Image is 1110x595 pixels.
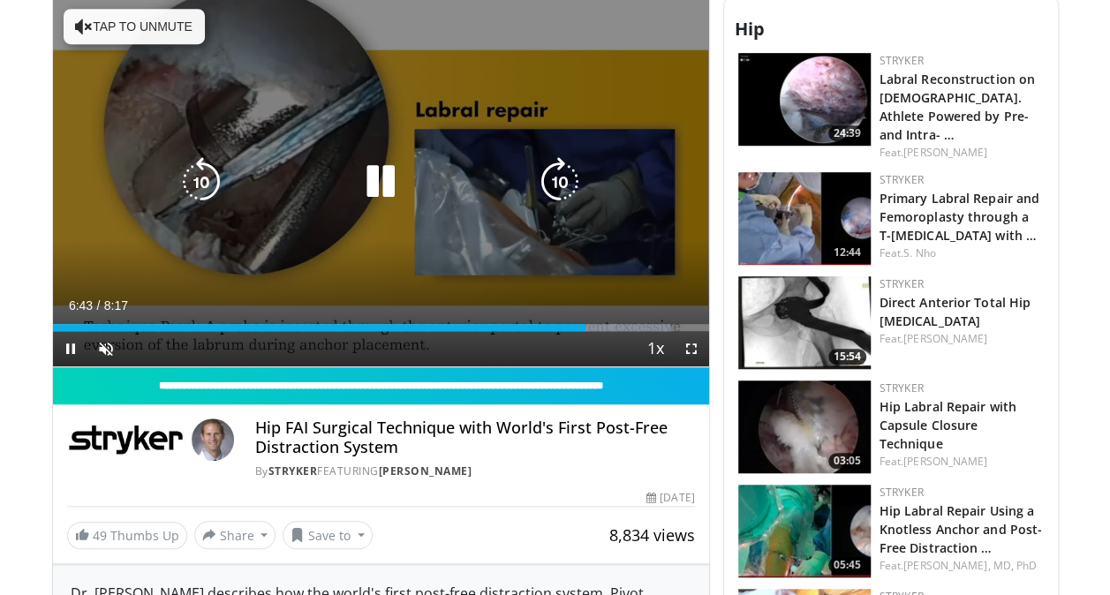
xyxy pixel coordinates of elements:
h4: Hip FAI Surgical Technique with World's First Post-Free Distraction System [255,418,695,456]
a: Direct Anterior Total Hip [MEDICAL_DATA] [880,294,1031,329]
span: 6:43 [69,298,93,313]
span: Hip [735,17,765,41]
img: Avatar [192,418,234,461]
a: 12:44 [738,172,871,265]
span: 15:54 [828,349,866,365]
a: Labral Reconstruction on [DEMOGRAPHIC_DATA]. Athlete Powered by Pre- and Intra- … [880,71,1035,143]
div: By FEATURING [255,463,695,479]
button: Unmute [88,331,124,366]
img: 78237688-f8ba-43d9-9c5d-31d32ee21bde.150x105_q85_crop-smart_upscale.jpg [738,276,871,369]
a: Stryker [268,463,318,478]
a: [PERSON_NAME] [903,331,987,346]
span: 8,834 views [609,524,695,546]
div: [DATE] [646,490,694,506]
a: 49 Thumbs Up [67,522,187,549]
a: Stryker [880,172,924,187]
div: Feat. [880,245,1044,261]
span: 12:44 [828,245,866,260]
a: [PERSON_NAME] [903,145,987,160]
img: ddecd1e2-36b2-450b-b66e-e46ec5cefb0b.150x105_q85_crop-smart_upscale.jpg [738,380,871,473]
a: Stryker [880,53,924,68]
button: Pause [53,331,88,366]
a: 15:54 [738,276,871,369]
button: Playback Rate [638,331,674,366]
button: Fullscreen [674,331,709,366]
a: [PERSON_NAME], MD, PhD [903,558,1037,573]
button: Share [194,521,276,549]
a: Primary Labral Repair and Femoroplasty through a T-[MEDICAL_DATA] with … [880,190,1040,244]
a: S. Nho [903,245,936,260]
a: Hip Labral Repair Using a Knotless Anchor and Post-Free Distraction … [880,502,1043,556]
a: Stryker [880,485,924,500]
button: Save to [283,521,373,549]
a: [PERSON_NAME] [903,454,987,469]
img: Stryker [67,418,185,461]
div: Feat. [880,331,1044,347]
a: [PERSON_NAME] [379,463,472,478]
span: 49 [93,527,107,544]
a: Stryker [880,380,924,395]
img: 1946da98-1de4-43b6-b2f1-13555572cecd.150x105_q85_crop-smart_upscale.jpg [738,53,871,146]
span: 24:39 [828,125,866,141]
div: Feat. [880,558,1044,574]
a: Stryker [880,276,924,291]
img: 02705a33-d8fb-48c5-975e-26a1644d754e.150x105_q85_crop-smart_upscale.jpg [738,485,871,577]
span: / [97,298,101,313]
span: 05:45 [828,557,866,573]
a: Hip Labral Repair with Capsule Closure Technique [880,398,1016,452]
div: Feat. [880,454,1044,470]
span: 8:17 [104,298,128,313]
img: 964b41de-9429-498e-b9e7-759add9d7296.150x105_q85_crop-smart_upscale.jpg [738,172,871,265]
a: 24:39 [738,53,871,146]
div: Feat. [880,145,1044,161]
a: 03:05 [738,380,871,473]
div: Progress Bar [53,324,709,331]
a: 05:45 [738,485,871,577]
span: 03:05 [828,453,866,469]
button: Tap to unmute [64,9,205,44]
